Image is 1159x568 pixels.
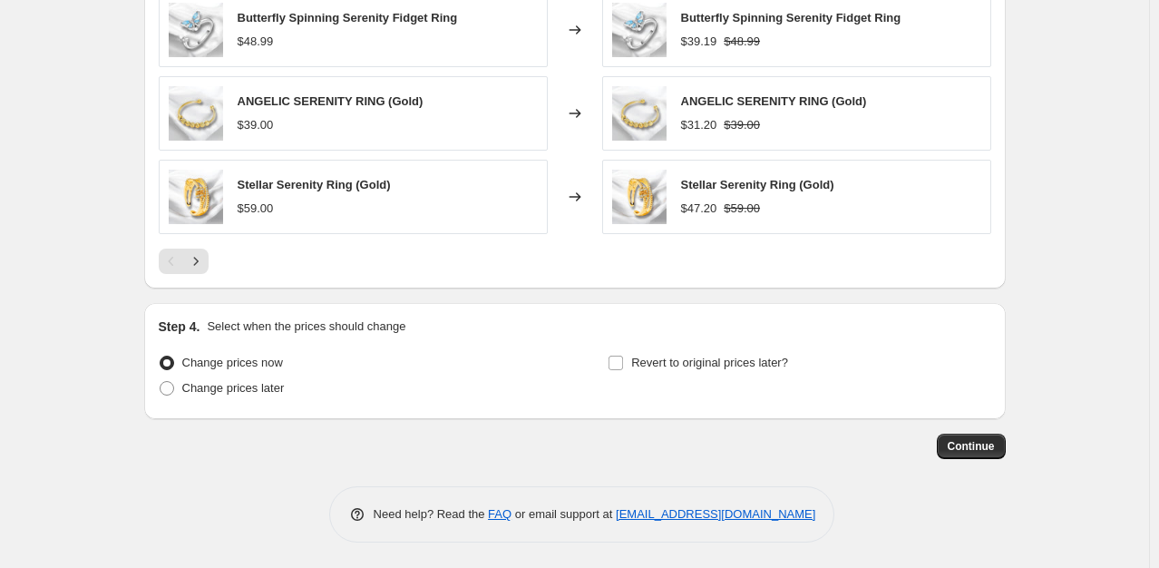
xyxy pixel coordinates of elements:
img: stellar-serenity-ring-fidget-rings-273_80x.webp [612,170,667,224]
div: $39.00 [238,116,274,134]
span: Stellar Serenity Ring (Gold) [681,178,834,191]
img: angelic-serenity-ring-gold-910_80x.webp [169,86,223,141]
h2: Step 4. [159,318,200,336]
span: or email support at [511,507,616,521]
img: angelic-serenity-ring-gold-910_80x.webp [612,86,667,141]
div: $59.00 [238,200,274,218]
div: $31.20 [681,116,717,134]
div: $48.99 [238,33,274,51]
button: Next [183,249,209,274]
div: $47.20 [681,200,717,218]
strike: $48.99 [724,33,760,51]
strike: $59.00 [724,200,760,218]
strike: $39.00 [724,116,760,134]
span: Need help? Read the [374,507,489,521]
span: Butterfly Spinning Serenity Fidget Ring [681,11,901,24]
img: butterfly-spinning-serenity-fidget-ring-800_80x.webp [612,3,667,57]
a: [EMAIL_ADDRESS][DOMAIN_NAME] [616,507,815,521]
span: Continue [948,439,995,454]
span: Butterfly Spinning Serenity Fidget Ring [238,11,458,24]
nav: Pagination [159,249,209,274]
img: stellar-serenity-ring-fidget-rings-273_80x.webp [169,170,223,224]
span: Revert to original prices later? [631,356,788,369]
img: butterfly-spinning-serenity-fidget-ring-800_80x.webp [169,3,223,57]
span: Stellar Serenity Ring (Gold) [238,178,391,191]
span: ANGELIC SERENITY RING (Gold) [238,94,424,108]
span: Change prices now [182,356,283,369]
span: Change prices later [182,381,285,395]
div: $39.19 [681,33,717,51]
button: Continue [937,434,1006,459]
span: ANGELIC SERENITY RING (Gold) [681,94,867,108]
a: FAQ [488,507,511,521]
p: Select when the prices should change [207,318,405,336]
